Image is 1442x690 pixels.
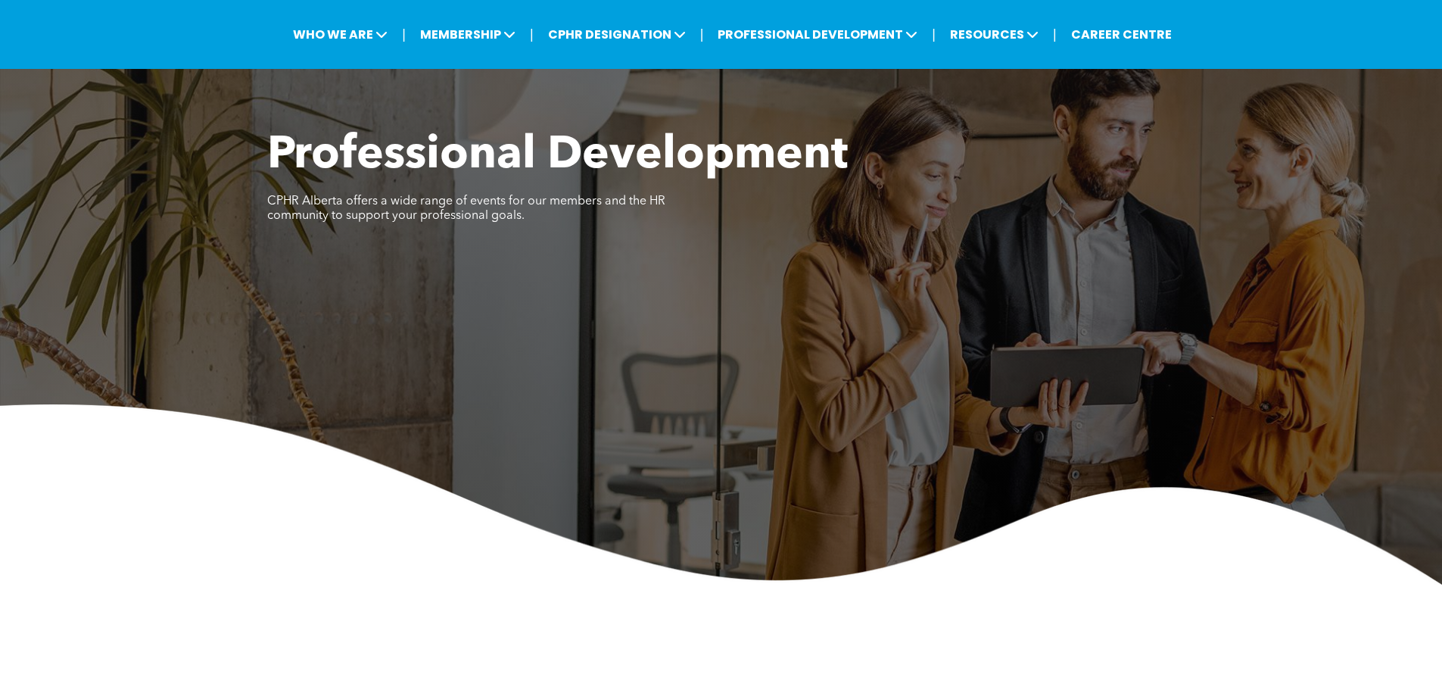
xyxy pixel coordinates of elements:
li: | [700,19,704,50]
span: CPHR DESIGNATION [543,20,690,48]
a: CAREER CENTRE [1067,20,1176,48]
li: | [932,19,936,50]
span: WHO WE ARE [288,20,392,48]
span: PROFESSIONAL DEVELOPMENT [713,20,922,48]
li: | [530,19,534,50]
span: RESOURCES [945,20,1043,48]
span: CPHR Alberta offers a wide range of events for our members and the HR community to support your p... [267,195,665,222]
span: MEMBERSHIP [416,20,520,48]
li: | [402,19,406,50]
span: Professional Development [267,133,848,179]
li: | [1053,19,1057,50]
